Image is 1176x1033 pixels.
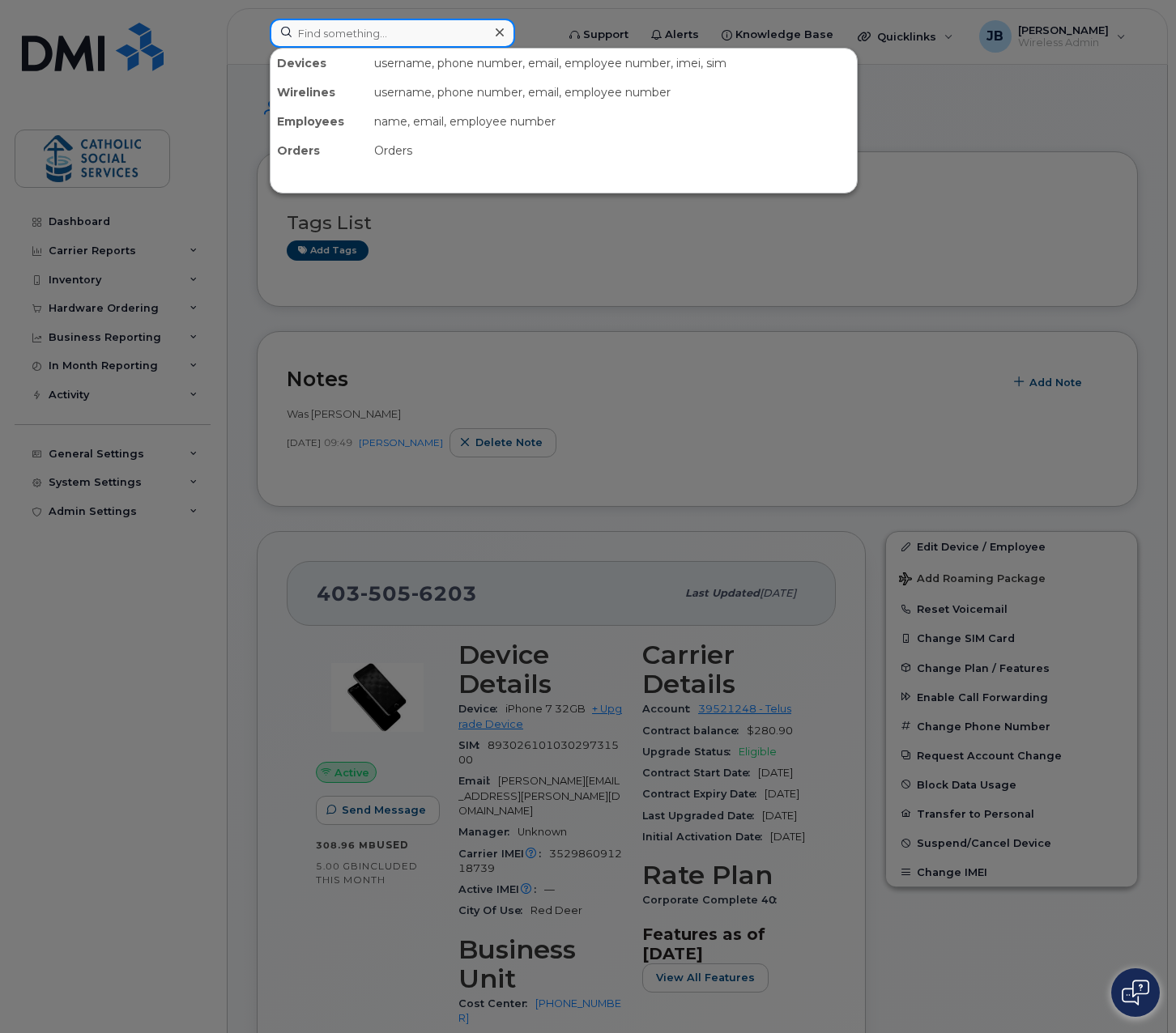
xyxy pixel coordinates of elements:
div: username, phone number, email, employee number [368,78,857,107]
div: Orders [271,136,368,165]
div: Wirelines [271,78,368,107]
div: Employees [271,107,368,136]
div: username, phone number, email, employee number, imei, sim [368,49,857,78]
div: Devices [271,49,368,78]
img: Open chat [1122,980,1149,1005]
div: name, email, employee number [368,107,857,136]
div: Orders [368,136,857,165]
